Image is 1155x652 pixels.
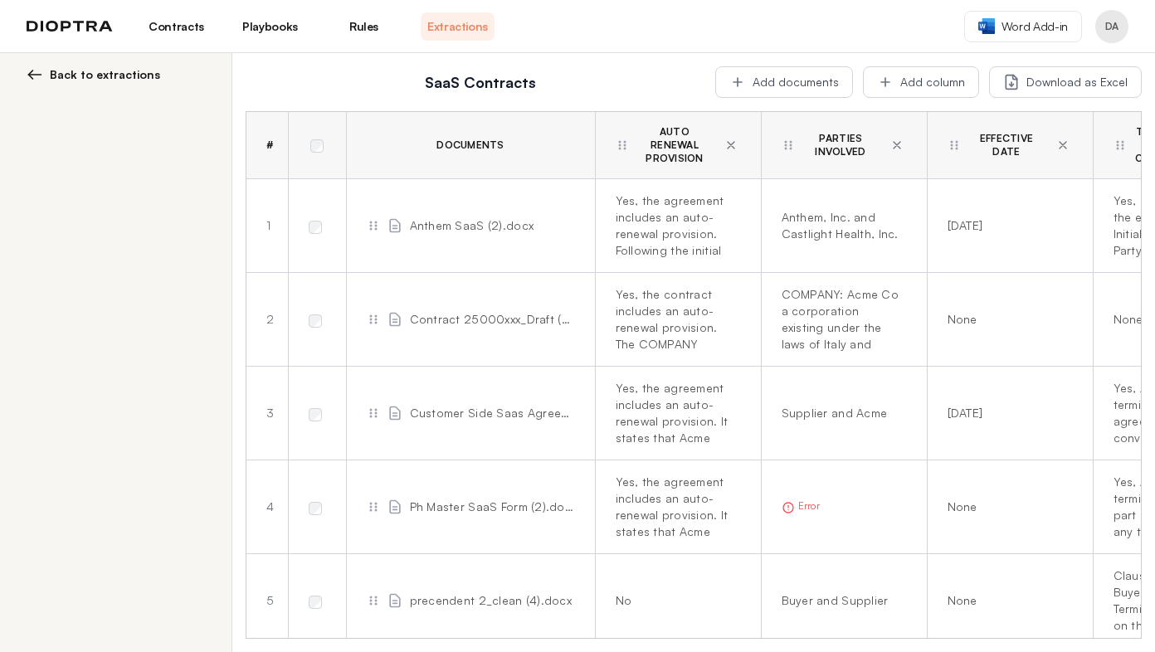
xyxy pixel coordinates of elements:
td: 2 [246,273,288,367]
div: Yes, the agreement includes an auto-renewal provision. It states that Acme may renew the agreemen... [616,380,734,446]
button: Delete column [887,135,907,155]
td: 5 [246,554,288,648]
a: Contracts [139,12,213,41]
img: word [978,18,995,34]
div: No [616,592,734,609]
button: Add column [863,66,979,98]
a: Rules [327,12,401,41]
td: 4 [246,460,288,554]
div: [DATE] [948,405,1066,421]
span: Back to extractions [50,66,160,83]
a: Extractions [421,12,495,41]
td: 1 [246,179,288,273]
div: Yes, the contract includes an auto-renewal provision. The COMPANY reserves the right to extend th... [616,286,734,353]
button: Profile menu [1095,10,1128,43]
h2: SaaS Contracts [256,71,705,94]
button: Delete column [1053,135,1073,155]
div: [DATE] [948,217,1066,234]
img: left arrow [27,66,43,83]
span: precendent 2_clean (4).docx [410,592,573,609]
img: logo [27,21,113,32]
button: Download as Excel [989,66,1142,98]
button: Back to extractions [27,66,212,83]
th: Documents [346,112,595,179]
div: Supplier and Acme [782,405,900,421]
div: Yes, the agreement includes an auto-renewal provision. Following the initial term of three years,... [616,192,734,259]
td: 3 [246,367,288,460]
span: Contract 25000xxx_Draft (3).docx [410,311,575,328]
a: Playbooks [233,12,307,41]
a: Word Add-in [964,11,1082,42]
span: Customer Side Saas Agreement.docx [410,405,575,421]
div: None [948,592,1066,609]
div: Anthem, Inc. and Castlight Health, Inc. [782,209,900,242]
button: Add documents [715,66,853,98]
th: # [246,112,288,179]
div: Yes, the agreement includes an auto-renewal provision. It states that Acme may extend the agreeme... [616,474,734,540]
div: Buyer and Supplier [782,592,900,609]
div: None [948,499,1066,515]
button: Delete column [721,135,741,155]
div: Error [782,499,900,513]
div: None [948,311,1066,328]
span: Auto Renewal Provision [636,125,714,165]
span: Word Add-in [1001,18,1068,35]
span: Parties Involved [802,132,880,158]
span: Ph Master SaaS Form (2).docx [410,499,575,515]
span: Effective Date [967,132,1046,158]
span: Anthem SaaS (2).docx [410,217,534,234]
div: COMPANY: Acme Co a corporation existing under the laws of Italy and having its principal place of... [782,286,900,353]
